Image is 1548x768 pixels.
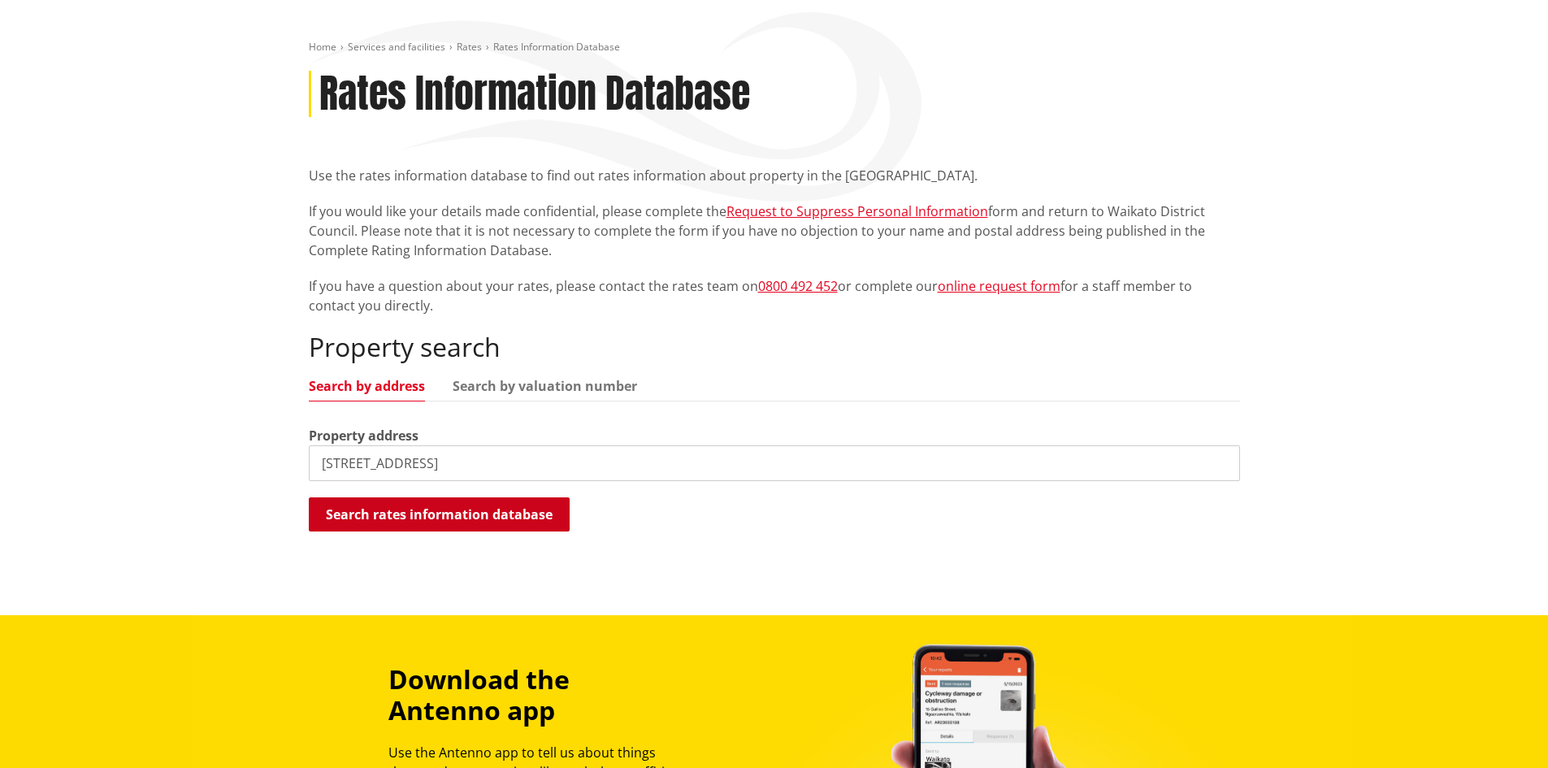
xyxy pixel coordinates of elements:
a: 0800 492 452 [758,277,838,295]
h2: Property search [309,332,1240,362]
a: Rates [457,40,482,54]
a: Request to Suppress Personal Information [726,202,988,220]
p: Use the rates information database to find out rates information about property in the [GEOGRAPHI... [309,166,1240,185]
a: online request form [938,277,1060,295]
p: If you have a question about your rates, please contact the rates team on or complete our for a s... [309,276,1240,315]
label: Property address [309,426,418,445]
a: Home [309,40,336,54]
span: Rates Information Database [493,40,620,54]
h3: Download the Antenno app [388,664,683,727]
input: e.g. Duke Street NGARUAWAHIA [309,445,1240,481]
iframe: Messenger Launcher [1473,700,1532,758]
button: Search rates information database [309,497,570,532]
a: Services and facilities [348,40,445,54]
p: If you would like your details made confidential, please complete the form and return to Waikato ... [309,202,1240,260]
nav: breadcrumb [309,41,1240,54]
a: Search by valuation number [453,380,637,393]
h1: Rates Information Database [319,71,750,118]
a: Search by address [309,380,425,393]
